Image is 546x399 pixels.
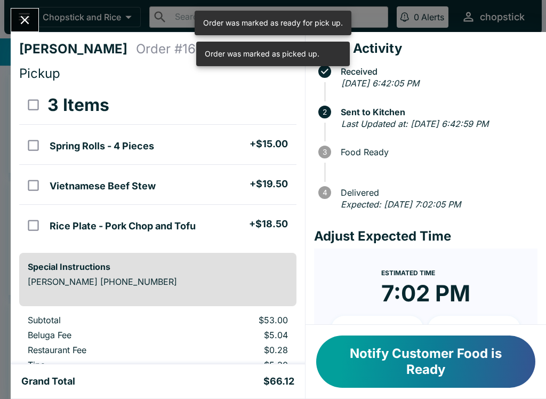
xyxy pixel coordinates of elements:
span: Received [335,67,537,76]
h5: Spring Rolls - 4 Pieces [50,140,154,153]
h4: Order Activity [314,41,537,57]
p: Tips [28,360,166,370]
span: Estimated Time [381,269,435,277]
h5: + $15.00 [250,138,288,150]
h5: + $18.50 [249,218,288,230]
p: Restaurant Fee [28,345,166,355]
p: $0.28 [183,345,287,355]
em: [DATE] 6:42:05 PM [341,78,419,89]
em: Last Updated at: [DATE] 6:42:59 PM [341,118,488,129]
em: Expected: [DATE] 7:02:05 PM [341,199,461,210]
h3: 3 Items [47,94,109,116]
text: 2 [323,108,327,116]
h5: Grand Total [21,375,75,388]
button: Notify Customer Food is Ready [316,336,535,388]
span: Sent to Kitchen [335,107,537,117]
span: Pickup [19,66,60,81]
table: orders table [19,315,296,389]
h5: + $19.50 [250,178,288,190]
h4: Order # 169258 [136,41,227,57]
p: Subtotal [28,315,166,325]
table: orders table [19,86,296,244]
text: 3 [323,148,327,156]
p: $53.00 [183,315,287,325]
h4: Adjust Expected Time [314,228,537,244]
h5: Rice Plate - Pork Chop and Tofu [50,220,196,233]
text: 4 [322,188,327,197]
button: + 10 [331,316,424,342]
time: 7:02 PM [381,280,470,307]
div: Order was marked as picked up. [205,45,319,63]
p: $5.30 [183,360,287,370]
p: [PERSON_NAME] [PHONE_NUMBER] [28,276,288,287]
button: + 20 [428,316,520,342]
p: Beluga Fee [28,330,166,340]
h6: Special Instructions [28,261,288,272]
div: Order was marked as ready for pick up. [203,14,343,32]
h5: $66.12 [263,375,294,388]
h5: Vietnamese Beef Stew [50,180,156,193]
p: $5.04 [183,330,287,340]
h4: [PERSON_NAME] [19,41,136,57]
span: Food Ready [335,147,537,157]
span: Delivered [335,188,537,197]
button: Close [11,9,38,31]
